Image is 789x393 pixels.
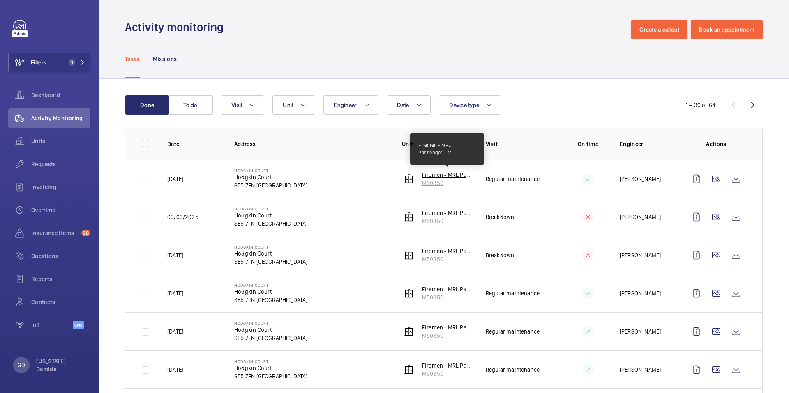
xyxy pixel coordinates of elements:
[234,359,308,364] p: Hodgkin Court
[422,361,473,370] p: Firemen - MRL Passenger Lift
[486,366,540,374] p: Regular maintenance
[234,296,308,304] p: SE5 7FN [GEOGRAPHIC_DATA]
[486,175,540,183] p: Regular maintenance
[31,229,78,237] span: Insurance items
[422,285,473,293] p: Firemen - MRL Passenger Lift
[404,212,414,222] img: elevator.svg
[31,114,90,122] span: Activity Monitoring
[691,20,763,39] button: Book an appointment
[69,59,75,66] span: 1
[167,175,183,183] p: [DATE]
[486,213,514,221] p: Breakdown
[31,252,90,260] span: Questions
[422,255,473,263] p: M50350
[422,370,473,378] p: M50350
[234,288,308,296] p: Hodgkin Court
[570,140,607,148] p: On time
[404,288,414,298] img: elevator.svg
[486,140,556,148] p: Visit
[31,298,90,306] span: Contacts
[402,140,473,148] p: Unit
[234,334,308,342] p: SE5 7FN [GEOGRAPHIC_DATA]
[234,181,308,190] p: SE5 7FN [GEOGRAPHIC_DATA]
[334,102,357,108] span: Engineer
[234,219,308,228] p: SE5 7FN [GEOGRAPHIC_DATA]
[18,361,25,369] p: GD
[234,372,308,380] p: SE5 7FN [GEOGRAPHIC_DATA]
[231,102,242,108] span: Visit
[486,289,540,297] p: Regular maintenance
[422,171,473,179] p: Firemen - MRL Passenger Lift
[422,209,473,217] p: Firemen - MRL Passenger Lift
[221,95,264,115] button: Visit
[422,179,473,187] p: M50350
[620,213,661,221] p: [PERSON_NAME]
[620,366,661,374] p: [PERSON_NAME]
[168,95,213,115] button: To do
[167,289,183,297] p: [DATE]
[31,137,90,145] span: Units
[31,58,46,66] span: Filters
[418,142,476,156] p: Firemen - MRL Passenger Lift
[234,140,389,148] p: Address
[323,95,378,115] button: Engineer
[422,331,473,340] p: M50350
[234,364,308,372] p: Hodgkin Court
[449,102,479,108] span: Device type
[404,250,414,260] img: elevator.svg
[283,102,293,108] span: Unit
[153,55,177,63] p: Missions
[234,173,308,181] p: Hodgkin Court
[422,293,473,302] p: M50350
[234,168,308,173] p: Hodgkin Court
[31,183,90,191] span: Invoicing
[631,20,687,39] button: Create a callout
[404,327,414,336] img: elevator.svg
[81,230,90,236] span: 28
[486,251,514,259] p: Breakdown
[234,321,308,326] p: Hodgkin Court
[620,289,661,297] p: [PERSON_NAME]
[234,249,308,258] p: Hodgkin Court
[620,175,661,183] p: [PERSON_NAME]
[167,140,221,148] p: Date
[125,95,169,115] button: Done
[234,206,308,211] p: Hodgkin Court
[167,213,198,221] p: 09/09/2025
[620,140,674,148] p: Engineer
[167,251,183,259] p: [DATE]
[404,365,414,375] img: elevator.svg
[31,160,90,168] span: Requests
[620,327,661,336] p: [PERSON_NAME]
[687,140,746,148] p: Actions
[31,275,90,283] span: Reports
[31,321,73,329] span: IoT
[8,53,90,72] button: Filters1
[422,217,473,225] p: M50350
[234,283,308,288] p: Hodgkin Court
[486,327,540,336] p: Regular maintenance
[167,327,183,336] p: [DATE]
[31,91,90,99] span: Dashboard
[404,174,414,184] img: elevator.svg
[234,326,308,334] p: Hodgkin Court
[686,101,715,109] div: 1 – 30 of 64
[234,211,308,219] p: Hodgkin Court
[31,206,90,214] span: Overtime
[167,366,183,374] p: [DATE]
[422,247,473,255] p: Firemen - MRL Passenger Lift
[73,321,84,329] span: Beta
[439,95,501,115] button: Device type
[125,55,140,63] p: Tasks
[422,323,473,331] p: Firemen - MRL Passenger Lift
[397,102,409,108] span: Date
[387,95,431,115] button: Date
[620,251,661,259] p: [PERSON_NAME]
[272,95,315,115] button: Unit
[234,244,308,249] p: Hodgkin Court
[36,357,85,373] p: [US_STATE] Damide
[125,20,228,35] h1: Activity monitoring
[234,258,308,266] p: SE5 7FN [GEOGRAPHIC_DATA]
